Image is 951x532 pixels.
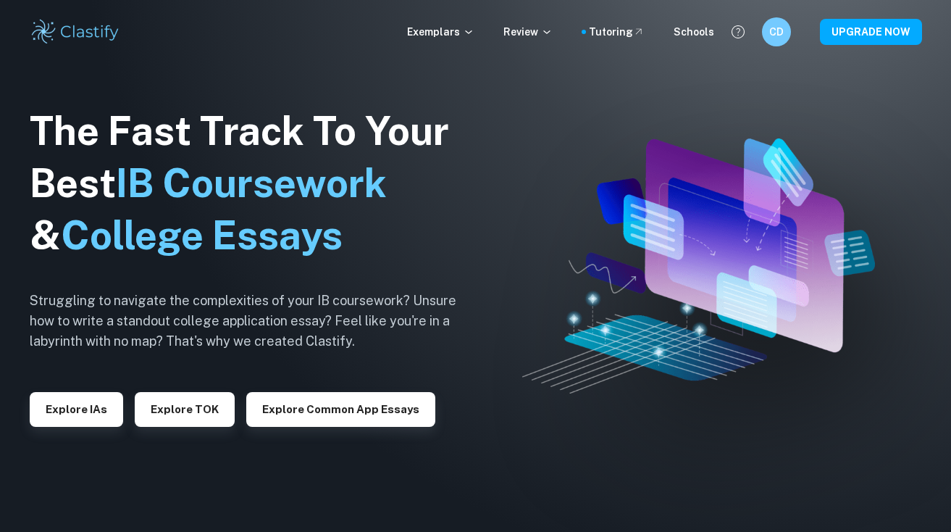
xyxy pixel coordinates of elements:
[246,392,435,427] button: Explore Common App essays
[762,17,791,46] button: CD
[726,20,750,44] button: Help and Feedback
[61,212,343,258] span: College Essays
[30,17,122,46] img: Clastify logo
[820,19,922,45] button: UPGRADE NOW
[768,24,784,40] h6: CD
[522,138,875,394] img: Clastify hero
[246,402,435,415] a: Explore Common App essays
[589,24,645,40] a: Tutoring
[30,105,479,262] h1: The Fast Track To Your Best &
[503,24,553,40] p: Review
[116,160,387,206] span: IB Coursework
[30,392,123,427] button: Explore IAs
[135,392,235,427] button: Explore TOK
[30,402,123,415] a: Explore IAs
[30,291,479,352] h6: Struggling to navigate the complexities of your IB coursework? Unsure how to write a standout col...
[135,402,235,415] a: Explore TOK
[674,24,714,40] a: Schools
[407,24,474,40] p: Exemplars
